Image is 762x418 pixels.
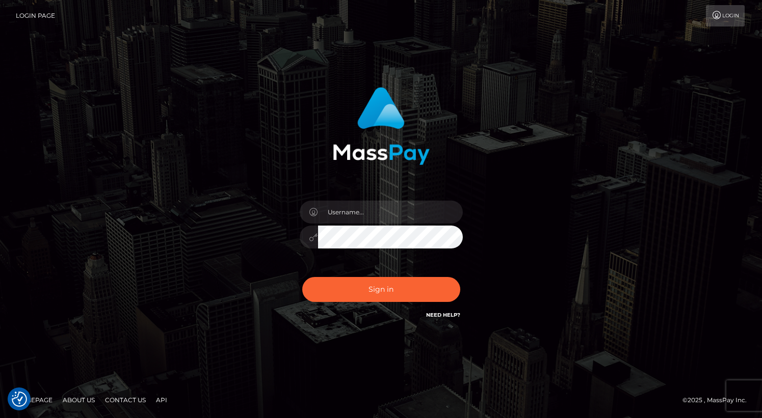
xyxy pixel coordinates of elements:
a: About Us [59,392,99,408]
img: MassPay Login [333,87,430,165]
button: Sign in [302,277,460,302]
a: Login [706,5,745,26]
div: © 2025 , MassPay Inc. [682,395,754,406]
a: Contact Us [101,392,150,408]
input: Username... [318,201,463,224]
img: Revisit consent button [12,392,27,407]
a: Need Help? [426,312,460,318]
a: API [152,392,171,408]
button: Consent Preferences [12,392,27,407]
a: Login Page [16,5,55,26]
a: Homepage [11,392,57,408]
